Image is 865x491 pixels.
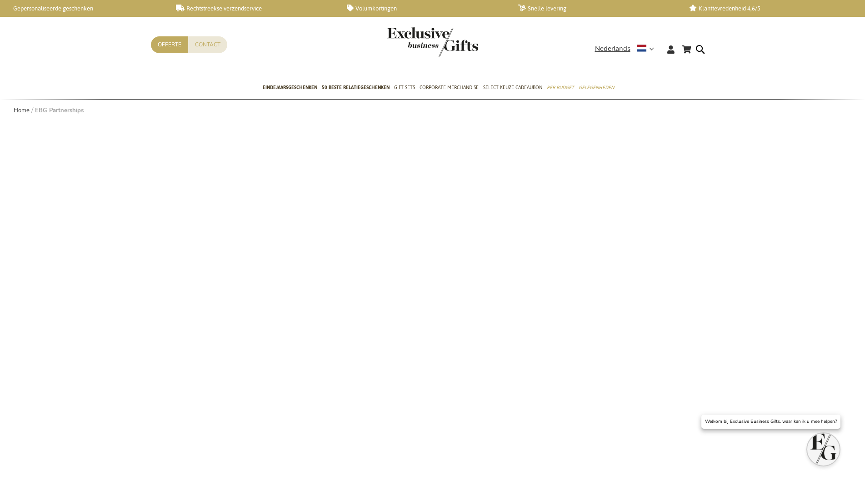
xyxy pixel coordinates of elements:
img: Exclusive Business gifts logo [387,27,478,57]
span: Per Budget [547,83,574,92]
a: Gelegenheden [579,77,614,100]
a: Contact [188,36,227,53]
span: 50 beste relatiegeschenken [322,83,390,92]
span: Select Keuze Cadeaubon [483,83,542,92]
a: Klanttevredenheid 4,6/5 [689,5,846,12]
span: Eindejaarsgeschenken [263,83,317,92]
a: 50 beste relatiegeschenken [322,77,390,100]
strong: EBG Partnerships [35,106,84,115]
a: Home [14,106,30,115]
a: Volumkortingen [347,5,504,12]
a: Gift Sets [394,77,415,100]
span: Gift Sets [394,83,415,92]
span: Nederlands [595,44,630,54]
a: Offerte [151,36,188,53]
a: Snelle levering [518,5,675,12]
a: Select Keuze Cadeaubon [483,77,542,100]
a: store logo [387,27,433,57]
span: Gelegenheden [579,83,614,92]
a: Rechtstreekse verzendservice [176,5,333,12]
a: Corporate Merchandise [420,77,479,100]
a: Eindejaarsgeschenken [263,77,317,100]
a: Per Budget [547,77,574,100]
span: Corporate Merchandise [420,83,479,92]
